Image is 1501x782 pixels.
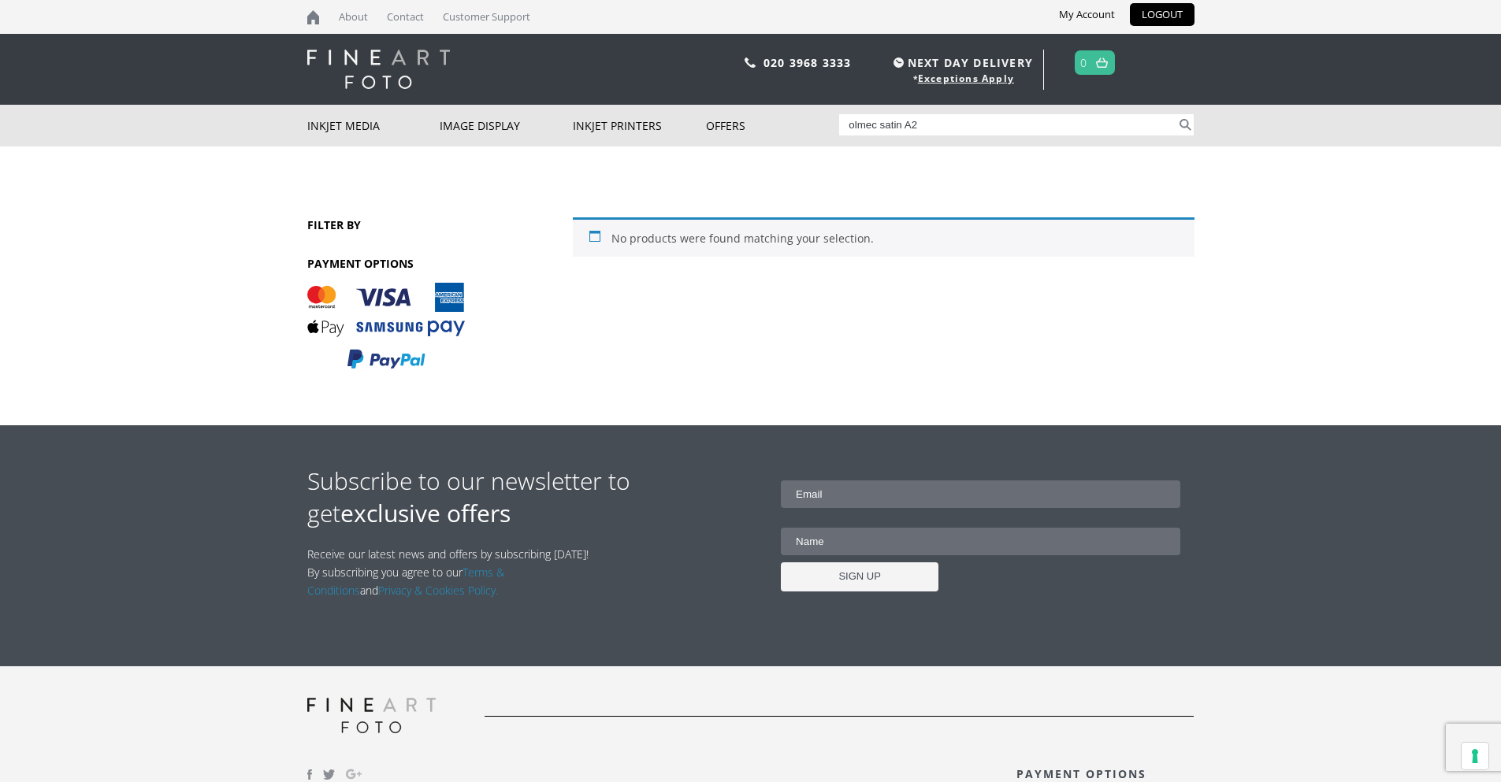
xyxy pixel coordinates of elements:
[323,769,336,780] img: twitter.svg
[781,528,1180,555] input: Name
[1130,3,1194,26] a: LOGOUT
[440,105,573,146] a: Image Display
[378,583,498,598] a: Privacy & Cookies Policy.
[573,105,706,146] a: Inkjet Printers
[745,57,756,68] img: phone.svg
[307,545,597,599] p: Receive our latest news and offers by subscribing [DATE]! By subscribing you agree to our and
[1462,743,1488,769] button: Your consent preferences for tracking technologies
[340,497,511,529] strong: exclusive offers
[307,256,493,271] h3: PAYMENT OPTIONS
[307,769,312,780] img: facebook.svg
[764,55,852,70] a: 020 3968 3333
[307,465,751,529] h2: Subscribe to our newsletter to get
[890,54,1033,72] span: NEXT DAY DELIVERY
[307,698,437,733] img: logo-grey.svg
[781,562,938,591] input: SIGN UP
[307,217,493,232] h3: FILTER BY
[346,766,362,782] img: Google_Plus.svg
[307,565,504,598] a: Terms & Conditions
[839,114,1176,135] input: Search products…
[573,217,1194,257] div: No products were found matching your selection.
[307,283,465,370] img: PAYMENT OPTIONS
[894,57,904,68] img: time.svg
[706,105,839,146] a: Offers
[1176,114,1194,135] button: Search
[1047,3,1127,26] a: My Account
[1080,51,1087,74] a: 0
[1096,57,1108,68] img: basket.svg
[1016,766,1194,781] h3: PAYMENT OPTIONS
[307,105,440,146] a: Inkjet Media
[781,480,1180,508] input: Email
[307,50,450,89] img: logo-white.svg
[918,72,1014,85] a: Exceptions Apply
